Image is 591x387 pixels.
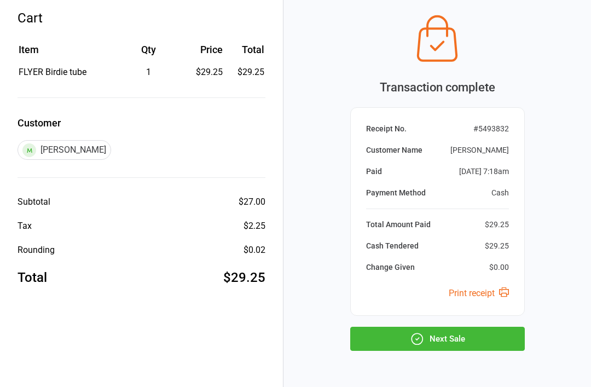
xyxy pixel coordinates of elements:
[227,66,264,79] td: $29.25
[18,268,47,287] div: Total
[459,166,509,177] div: [DATE] 7:18am
[114,42,183,65] th: Qty
[18,8,265,28] div: Cart
[366,187,426,199] div: Payment Method
[366,240,419,252] div: Cash Tendered
[184,66,223,79] div: $29.25
[114,66,183,79] div: 1
[18,195,50,209] div: Subtotal
[485,219,509,230] div: $29.25
[489,262,509,273] div: $0.00
[18,244,55,257] div: Rounding
[19,67,86,77] span: FLYER Birdie tube
[350,78,525,96] div: Transaction complete
[350,327,525,351] button: Next Sale
[473,123,509,135] div: # 5493832
[485,240,509,252] div: $29.25
[18,115,265,130] label: Customer
[244,244,265,257] div: $0.02
[18,140,111,160] div: [PERSON_NAME]
[366,262,415,273] div: Change Given
[19,42,113,65] th: Item
[366,145,422,156] div: Customer Name
[18,220,32,233] div: Tax
[227,42,264,65] th: Total
[366,123,407,135] div: Receipt No.
[450,145,509,156] div: [PERSON_NAME]
[244,220,265,233] div: $2.25
[184,42,223,57] div: Price
[366,219,431,230] div: Total Amount Paid
[449,288,509,298] a: Print receipt
[223,268,265,287] div: $29.25
[366,166,382,177] div: Paid
[491,187,509,199] div: Cash
[239,195,265,209] div: $27.00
